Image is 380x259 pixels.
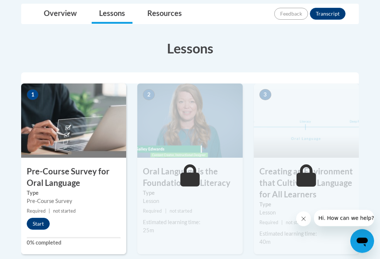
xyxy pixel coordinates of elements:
span: 1 [27,89,39,101]
span: 25m [143,227,154,234]
span: Required [259,220,278,226]
h3: Pre-Course Survey for Oral Language [21,166,126,189]
span: Required [143,209,162,214]
iframe: Close message [296,212,311,226]
div: Lesson [259,209,353,217]
span: not started [170,209,192,214]
span: 3 [259,89,271,101]
button: Feedback [274,8,308,20]
img: Course Image [254,84,359,158]
label: 0% completed [27,239,121,247]
label: Type [27,189,121,197]
button: Transcript [310,8,345,20]
span: Required [27,209,46,214]
div: Estimated learning time: [143,219,237,227]
iframe: Message from company [314,210,374,226]
h3: Oral Language is the Foundation for Literacy [137,166,242,189]
label: Type [259,201,353,209]
h3: Creating an Environment that Cultivates Language for All Learners [254,166,359,200]
a: Overview [36,4,84,24]
span: not started [53,209,76,214]
span: | [49,209,50,214]
a: Lessons [92,4,132,24]
div: Lesson [143,197,237,206]
button: Start [27,218,50,230]
div: Estimated learning time: [259,230,353,238]
span: | [165,209,167,214]
img: Course Image [21,84,126,158]
label: Type [143,189,237,197]
span: 2 [143,89,155,101]
iframe: Button to launch messaging window [350,229,374,253]
span: 40m [259,239,271,245]
div: Pre-Course Survey [27,197,121,206]
a: Resources [140,4,189,24]
img: Course Image [137,84,242,158]
span: not started [286,220,308,226]
span: | [281,220,283,226]
h3: Lessons [21,39,359,58]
